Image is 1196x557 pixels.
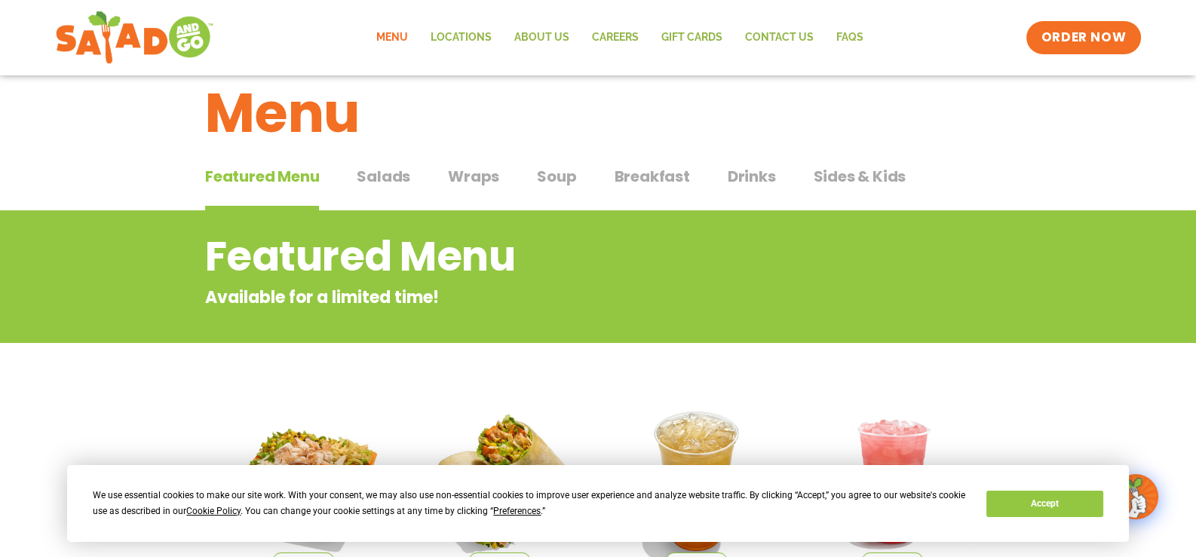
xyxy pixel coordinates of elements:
[357,165,410,188] span: Salads
[205,160,991,211] div: Tabbed content
[825,20,875,55] a: FAQs
[205,165,319,188] span: Featured Menu
[186,506,241,516] span: Cookie Policy
[537,165,576,188] span: Soup
[734,20,825,55] a: Contact Us
[728,165,776,188] span: Drinks
[1115,476,1157,518] img: wpChatIcon
[419,20,503,55] a: Locations
[55,8,214,68] img: new-SAG-logo-768×292
[1026,21,1141,54] a: ORDER NOW
[813,165,906,188] span: Sides & Kids
[205,285,869,310] p: Available for a limited time!
[205,226,869,287] h2: Featured Menu
[986,491,1102,517] button: Accept
[448,165,499,188] span: Wraps
[614,165,689,188] span: Breakfast
[205,72,991,154] h1: Menu
[650,20,734,55] a: GIFT CARDS
[93,488,968,519] div: We use essential cookies to make our site work. With your consent, we may also use non-essential ...
[581,20,650,55] a: Careers
[503,20,581,55] a: About Us
[1041,29,1126,47] span: ORDER NOW
[365,20,875,55] nav: Menu
[365,20,419,55] a: Menu
[493,506,541,516] span: Preferences
[67,465,1129,542] div: Cookie Consent Prompt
